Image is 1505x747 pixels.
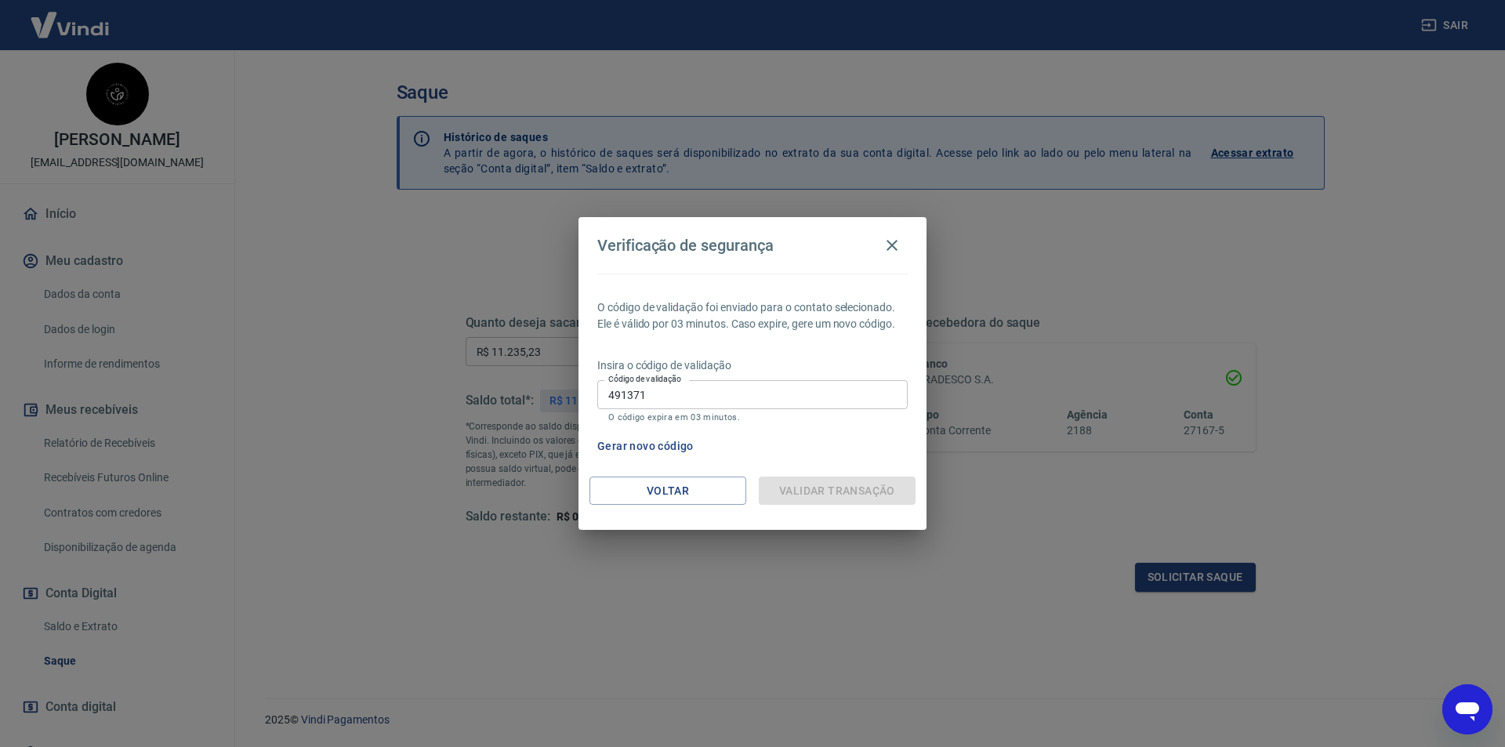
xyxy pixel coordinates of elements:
[597,357,908,374] p: Insira o código de validação
[597,299,908,332] p: O código de validação foi enviado para o contato selecionado. Ele é válido por 03 minutos. Caso e...
[608,412,897,422] p: O código expira em 03 minutos.
[589,477,746,506] button: Voltar
[608,373,681,385] label: Código de validação
[1442,684,1492,734] iframe: Botão para abrir a janela de mensagens
[597,236,774,255] h4: Verificação de segurança
[591,432,700,461] button: Gerar novo código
